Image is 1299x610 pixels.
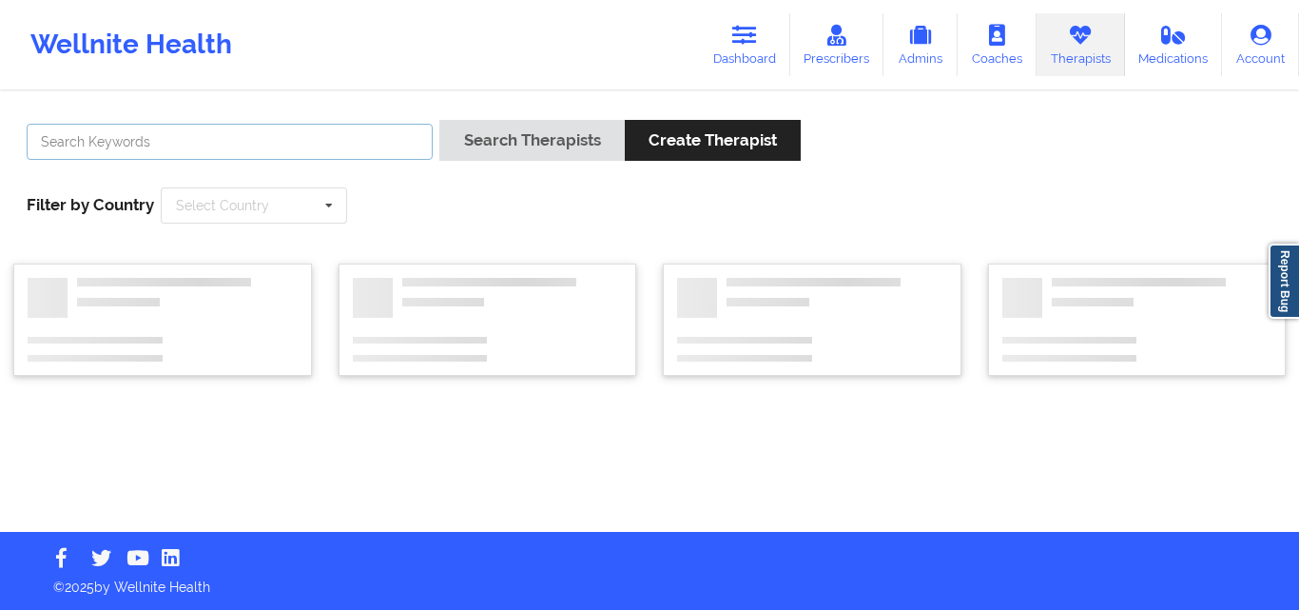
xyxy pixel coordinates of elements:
input: Search Keywords [27,124,433,160]
span: Filter by Country [27,195,154,214]
a: Dashboard [699,13,790,76]
div: Select Country [176,199,269,212]
a: Admins [883,13,958,76]
a: Therapists [1037,13,1125,76]
button: Create Therapist [625,120,801,161]
a: Medications [1125,13,1223,76]
a: Account [1222,13,1299,76]
a: Report Bug [1269,244,1299,319]
p: © 2025 by Wellnite Health [40,564,1259,597]
a: Coaches [958,13,1037,76]
button: Search Therapists [439,120,624,161]
a: Prescribers [790,13,884,76]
